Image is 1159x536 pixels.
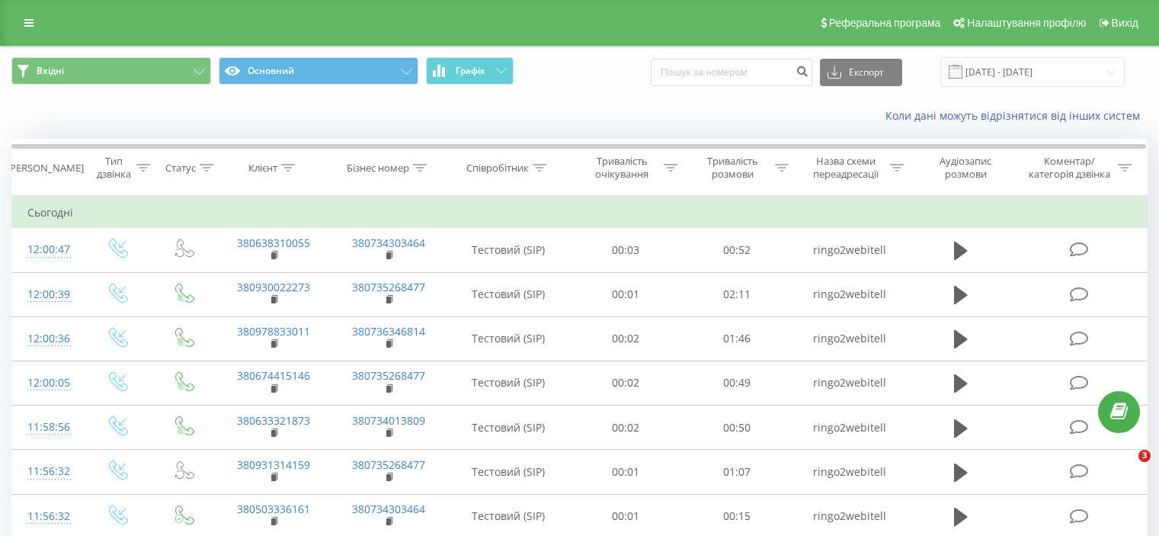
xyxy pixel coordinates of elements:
td: Тестовий (SIP) [447,406,571,450]
div: Співробітник [466,162,529,175]
td: ringo2webitell [792,406,907,450]
td: 00:50 [681,406,792,450]
td: ringo2webitell [792,316,907,361]
td: 00:01 [571,272,681,316]
div: Клієнт [248,162,277,175]
td: 00:02 [571,361,681,405]
div: Тривалість очікування [584,155,661,181]
td: Тестовий (SIP) [447,316,571,361]
td: Сьогодні [12,197,1148,228]
span: 3 [1138,450,1151,462]
a: 380735268477 [352,457,425,472]
div: 12:00:39 [27,280,68,310]
td: 00:01 [571,450,681,494]
a: 380978833011 [237,324,310,339]
button: Основний [219,57,418,85]
td: ringo2webitell [792,272,907,316]
div: 11:56:32 [27,457,68,486]
span: Вихід [1112,17,1138,29]
td: ringo2webitell [792,228,907,272]
div: [PERSON_NAME] [7,162,84,175]
div: Назва схеми переадресації [806,155,886,181]
a: 380638310055 [237,236,310,250]
div: Бізнес номер [347,162,409,175]
a: 380930022273 [237,280,310,294]
td: ringo2webitell [792,450,907,494]
td: 01:07 [681,450,792,494]
span: Реферальна програма [829,17,941,29]
div: 12:00:05 [27,368,68,398]
td: 00:02 [571,316,681,361]
div: Аудіозапис розмови [921,155,1010,181]
a: 380734303464 [352,236,425,250]
td: Тестовий (SIP) [447,361,571,405]
input: Пошук за номером [651,59,812,86]
iframe: Intercom live chat [1107,450,1144,486]
a: 380734303464 [352,502,425,516]
div: 12:00:36 [27,324,68,354]
td: 00:03 [571,228,681,272]
a: 380734013809 [352,413,425,428]
a: 380503336161 [237,502,310,516]
td: 02:11 [681,272,792,316]
button: Вхідні [11,57,211,85]
div: 11:58:56 [27,412,68,442]
div: Тривалість розмови [695,155,771,181]
div: Коментар/категорія дзвінка [1025,155,1114,181]
button: Графік [426,57,514,85]
a: 380931314159 [237,457,310,472]
a: 380736346814 [352,324,425,339]
td: Тестовий (SIP) [447,450,571,494]
div: 12:00:47 [27,235,68,265]
div: Тип дзвінка [96,155,132,181]
a: Коли дані можуть відрізнятися вiд інших систем [885,108,1148,123]
div: 11:56:32 [27,502,68,531]
span: Налаштування профілю [967,17,1086,29]
a: 380633321873 [237,413,310,428]
span: Графік [456,66,485,76]
td: 00:02 [571,406,681,450]
td: Тестовий (SIP) [447,228,571,272]
td: 00:49 [681,361,792,405]
a: 380735268477 [352,280,425,294]
div: Статус [165,162,196,175]
a: 380735268477 [352,368,425,383]
td: 01:46 [681,316,792,361]
span: Вхідні [37,65,64,77]
button: Експорт [820,59,902,86]
td: ringo2webitell [792,361,907,405]
td: 00:52 [681,228,792,272]
a: 380674415146 [237,368,310,383]
td: Тестовий (SIP) [447,272,571,316]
